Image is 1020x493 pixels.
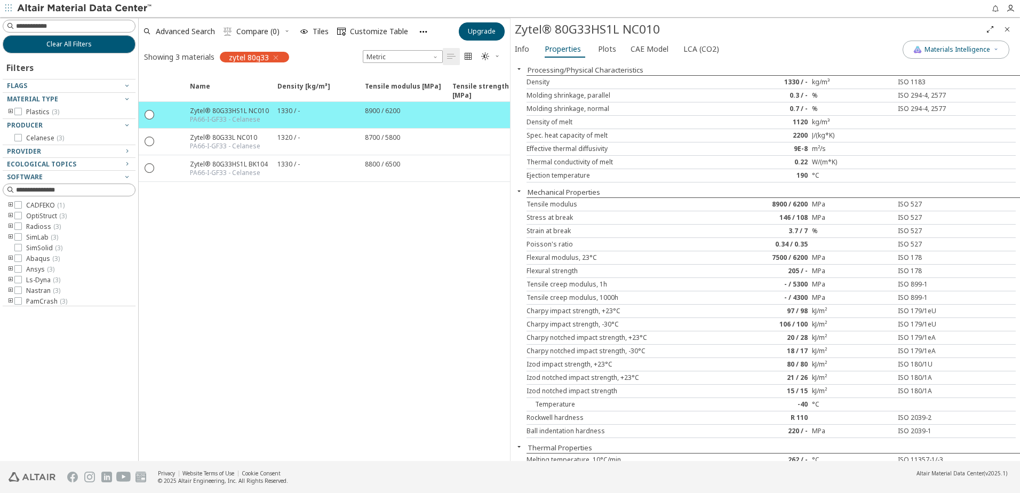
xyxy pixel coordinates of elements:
[190,160,268,169] div: Zytel® 80G33HS1L BK104
[812,387,894,395] div: kJ/m²
[17,3,153,14] img: Altair Material Data Center
[190,133,260,142] div: Zytel® 80G33L NC010
[894,414,975,422] div: ISO 2039-2
[894,307,975,315] div: ISO 179/1eU
[812,158,894,166] div: W/(m*K)
[894,105,975,113] div: ISO 294-4, 2577
[3,93,136,106] button: Material Type
[730,171,812,180] div: 190
[3,171,136,184] button: Software
[894,293,975,302] div: ISO 899-1
[812,320,894,329] div: kJ/m²
[365,160,400,169] div: 8800 / 6500
[158,477,288,484] div: © 2025 Altair Engineering, Inc. All Rights Reserved.
[730,145,812,153] div: 9E-8
[459,22,505,41] button: Upgrade
[190,106,269,115] div: Zytel® 80G33HS1L NC010
[730,131,812,140] div: 2200
[7,212,14,220] i: toogle group
[527,118,730,126] div: Density of melt
[26,212,67,220] span: OptiStruct
[894,456,975,464] div: ISO 11357-1/-3
[527,213,730,222] div: Stress at break
[277,82,330,101] span: Density [kg/m³]
[7,276,14,284] i: toogle group
[46,40,92,49] span: Clear All Filters
[730,91,812,100] div: 0.3 / -
[894,347,975,355] div: ISO 179/1eA
[26,134,64,142] span: Celanese
[277,106,300,115] div: 1330 / -
[812,131,894,140] div: J/(kg*K)
[313,28,329,35] span: Tiles
[812,145,894,153] div: m²/s
[358,82,446,101] span: Tensile modulus [MPa]
[57,201,65,210] span: ( 1 )
[812,427,894,435] div: MPa
[26,108,59,116] span: Plastics
[812,307,894,315] div: kJ/m²
[7,121,43,130] span: Producer
[730,427,812,435] div: 220 / -
[999,21,1016,38] button: Close
[47,265,54,274] span: ( 3 )
[812,200,894,209] div: MPa
[7,297,14,306] i: toogle group
[527,227,730,235] div: Strain at break
[527,78,730,86] div: Density
[26,297,67,306] span: PamCrash
[683,41,719,58] span: LCA (CO2)
[277,133,300,142] div: 1320 / -
[894,240,975,249] div: ISO 527
[812,171,894,180] div: °C
[452,82,529,101] span: Tensile strength [MPa]
[57,133,64,142] span: ( 3 )
[190,142,260,150] div: PA66-I-GF33 - Celanese
[156,28,215,35] span: Advanced Search
[730,414,812,422] div: R 110
[894,320,975,329] div: ISO 179/1eU
[812,456,894,464] div: °C
[224,27,232,36] i: 
[468,27,496,36] span: Upgrade
[182,470,234,477] a: Website Terms of Use
[730,307,812,315] div: 97 / 98
[3,158,136,171] button: Ecological Topics
[527,253,730,262] div: Flexural modulus, 23°C
[730,333,812,342] div: 20 / 28
[812,400,894,409] div: °C
[59,211,67,220] span: ( 3 )
[894,387,975,395] div: ISO 180/1A
[7,265,14,274] i: toogle group
[730,456,812,464] div: 262 / -
[730,293,812,302] div: - / 4300
[730,280,812,289] div: - / 5300
[53,286,60,295] span: ( 3 )
[730,158,812,166] div: 0.22
[598,41,616,58] span: Plots
[26,201,65,210] span: CADFEKO
[527,91,730,100] div: Molding shrinkage, parallel
[26,287,60,295] span: Nastran
[730,387,812,395] div: 15 / 15
[527,456,730,464] div: Melting temperature, 10°C/min
[3,145,136,158] button: Provider
[812,118,894,126] div: kg/m³
[812,213,894,222] div: MPa
[460,48,477,65] button: Tile View
[60,297,67,306] span: ( 3 )
[894,227,975,235] div: ISO 527
[903,41,1009,59] button: AI CopilotMaterials Intelligence
[812,360,894,369] div: kJ/m²
[53,275,60,284] span: ( 3 )
[812,373,894,382] div: kJ/m²
[812,267,894,275] div: MPa
[527,105,730,113] div: Molding shrinkage, normal
[730,240,812,249] div: 0.34 / 0.35
[363,50,443,63] div: Unit System
[477,48,505,65] button: Theme
[894,200,975,209] div: ISO 527
[730,347,812,355] div: 18 / 17
[158,470,175,477] a: Privacy
[515,21,982,38] div: Zytel® 80G33HS1L NC010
